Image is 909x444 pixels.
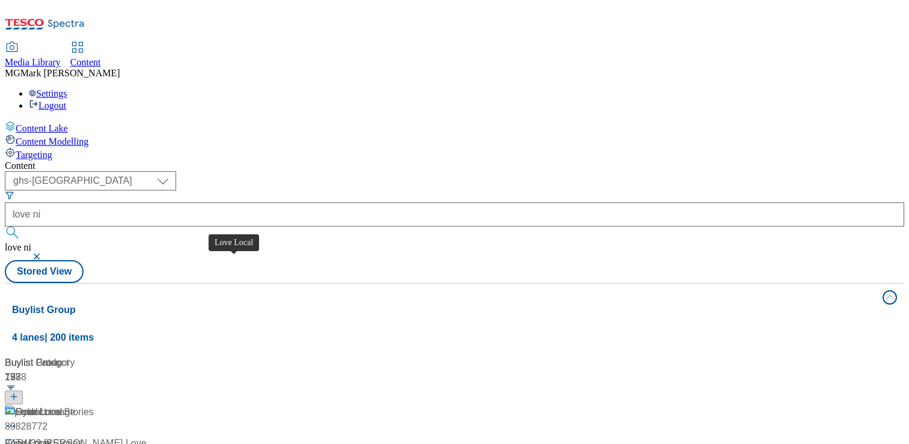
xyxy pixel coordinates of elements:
div: Buylist Category [5,356,204,370]
a: Content [70,43,101,68]
div: Content [5,160,904,171]
span: 4 lanes | 200 items [12,332,94,342]
div: Food Love Stories [16,405,94,419]
a: Settings [29,88,67,99]
span: Media Library [5,57,61,67]
button: Buylist Group4 lanes| 200 items [5,284,904,351]
span: Content [70,57,101,67]
h4: Buylist Group [12,303,875,317]
a: Content Modelling [5,134,904,147]
a: Logout [29,100,66,111]
a: Content Lake [5,121,904,134]
span: love ni [5,242,31,252]
span: Content Modelling [16,136,88,147]
svg: Search Filters [5,190,14,200]
span: Targeting [16,150,52,160]
span: Mark [PERSON_NAME] [20,68,120,78]
input: Search [5,202,904,227]
a: Targeting [5,147,904,160]
span: MG [5,68,20,78]
button: Stored View [5,260,84,283]
div: 157 [5,370,204,385]
span: Content Lake [16,123,68,133]
a: Media Library [5,43,61,68]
